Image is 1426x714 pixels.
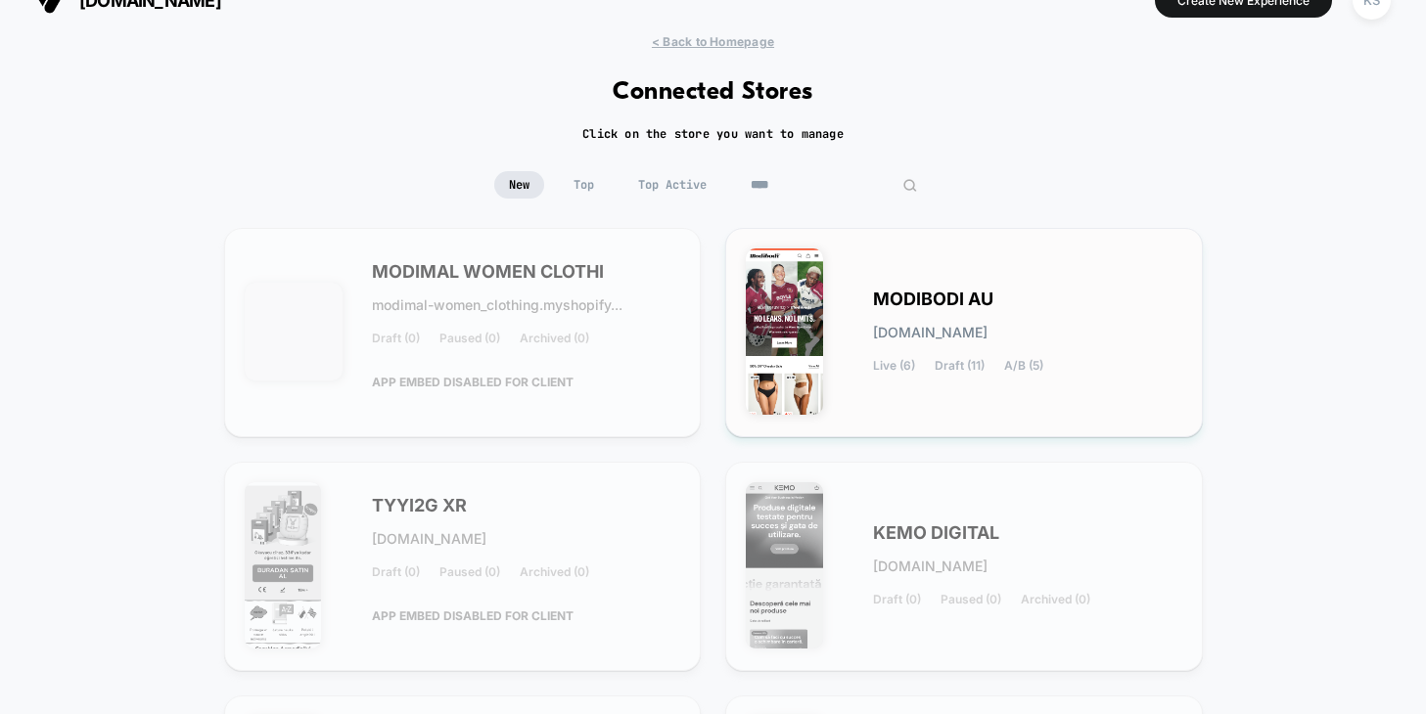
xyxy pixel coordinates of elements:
span: TYYI2G XR [372,499,467,513]
span: Draft (0) [873,593,921,606]
span: Archived (0) [520,565,589,579]
span: < Back to Homepage [652,34,774,49]
span: Top Active [623,171,721,199]
img: TYYI2G_XR [245,482,322,648]
img: KEMO_DIGITAL [746,482,823,648]
span: Draft (11) [935,359,985,373]
span: modimal-women_clothing.myshopify... [372,298,622,312]
span: KEMO DIGITAL [873,526,999,540]
h1: Connected Stores [613,78,813,107]
span: Top [559,171,609,199]
span: A/B (5) [1004,359,1043,373]
span: Archived (0) [520,332,589,345]
span: Paused (0) [439,332,500,345]
span: Archived (0) [1021,593,1090,606]
span: Paused (0) [439,565,500,579]
span: New [494,171,544,199]
span: [DOMAIN_NAME] [873,559,988,573]
span: MODIMAL WOMEN CLOTHI [372,265,604,279]
span: APP EMBED DISABLED FOR CLIENT [372,599,574,633]
h2: Click on the store you want to manage [582,126,844,142]
span: Draft (0) [372,332,420,345]
img: edit [902,178,917,193]
span: Live (6) [873,359,915,373]
span: [DOMAIN_NAME] [873,326,988,339]
img: MODIMAL_WOMEN_CLOTHING [245,283,343,380]
span: MODIBODI AU [873,292,993,306]
span: APP EMBED DISABLED FOR CLIENT [372,365,574,399]
span: [DOMAIN_NAME] [372,532,486,546]
span: Paused (0) [941,593,1001,606]
img: MODIBODI_AU [746,248,823,415]
span: Draft (0) [372,565,420,579]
